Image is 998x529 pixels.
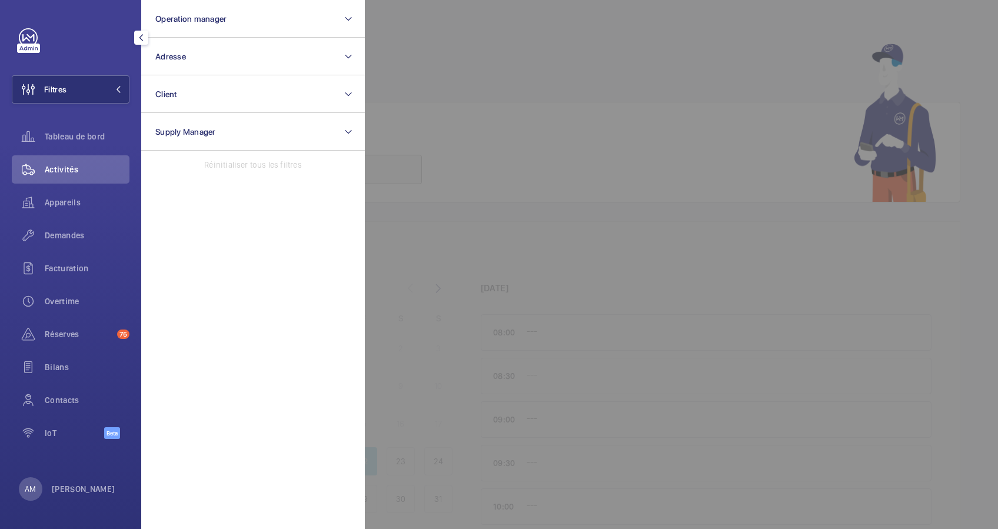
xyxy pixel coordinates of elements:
p: [PERSON_NAME] [52,483,115,495]
span: Demandes [45,229,129,241]
span: Beta [104,427,120,439]
span: Overtime [45,295,129,307]
button: Filtres [12,75,129,104]
span: Tableau de bord [45,131,129,142]
span: Facturation [45,262,129,274]
span: IoT [45,427,104,439]
span: Appareils [45,197,129,208]
span: Filtres [44,84,66,95]
span: 75 [117,330,129,339]
p: AM [25,483,36,495]
span: Bilans [45,361,129,373]
span: Activités [45,164,129,175]
span: Contacts [45,394,129,406]
span: Réserves [45,328,112,340]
